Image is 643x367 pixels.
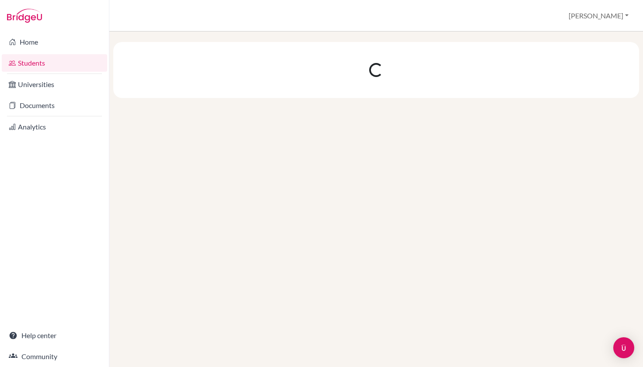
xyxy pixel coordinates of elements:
img: Bridge-U [7,9,42,23]
a: Students [2,54,107,72]
a: Analytics [2,118,107,136]
a: Help center [2,327,107,344]
button: [PERSON_NAME] [565,7,633,24]
a: Documents [2,97,107,114]
a: Home [2,33,107,51]
div: Open Intercom Messenger [613,337,634,358]
a: Community [2,348,107,365]
a: Universities [2,76,107,93]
